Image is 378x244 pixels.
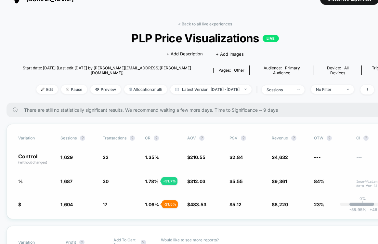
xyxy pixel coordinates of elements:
[124,85,167,94] span: Allocation: multi
[190,154,205,160] span: 210.55
[362,201,363,206] p: |
[267,87,293,92] div: sessions
[349,207,366,212] span: -58.95 %
[90,85,121,94] span: Preview
[263,35,279,42] p: LIVE
[229,154,243,160] span: $
[187,154,205,160] span: $
[316,87,342,92] div: No Filter
[234,68,244,73] span: other
[18,160,47,164] span: (without changes)
[80,136,85,141] button: ?
[166,51,203,57] span: + Add Description
[232,202,241,207] span: 5.12
[18,202,21,207] span: $
[275,202,288,207] span: 8,220
[145,202,159,207] span: 1.06 %
[175,88,179,91] img: calendar
[129,88,132,91] img: rebalance
[272,136,288,140] span: Revenue
[103,202,107,207] span: 17
[232,154,243,160] span: 2.84
[370,207,372,212] span: +
[187,136,196,140] span: AOV
[314,202,324,207] span: 23%
[241,136,246,141] button: ?
[103,154,109,160] span: 22
[275,179,287,184] span: 9,361
[66,88,69,91] img: end
[216,51,244,57] span: + Add Images
[60,154,73,160] span: 1,629
[363,136,369,141] button: ?
[232,179,243,184] span: 5.55
[18,154,54,165] p: Control
[187,202,206,207] span: $
[218,68,244,73] div: Pages:
[145,136,150,140] span: CR
[7,65,207,75] span: Start date: [DATE] (Last edit [DATE] by [PERSON_NAME][EMAIL_ADDRESS][PERSON_NAME][DOMAIN_NAME])
[161,177,177,185] div: + 31.7 %
[314,65,361,75] span: Device:
[190,179,205,184] span: 312.03
[18,136,54,141] span: Variation
[199,136,204,141] button: ?
[145,179,159,184] span: 1.78 %
[244,89,247,90] img: end
[18,179,23,184] span: %
[178,22,232,26] a: < Back to all live experiences
[255,85,262,94] span: |
[291,136,296,141] button: ?
[359,196,366,201] p: 0%
[103,179,109,184] span: 30
[297,89,300,90] img: end
[154,136,159,141] button: ?
[187,179,205,184] span: $
[162,200,178,208] div: - 21.5 %
[272,179,287,184] span: $
[272,154,288,160] span: $
[229,179,243,184] span: $
[229,136,238,140] span: PSV
[229,202,241,207] span: $
[190,202,206,207] span: 483.53
[60,202,73,207] span: 1,604
[170,85,252,94] span: Latest Version: [DATE] - [DATE]
[60,136,77,140] span: Sessions
[314,136,350,141] span: OTW
[314,154,321,160] span: ---
[41,88,45,91] img: edit
[61,85,87,94] span: Pause
[272,202,288,207] span: $
[145,154,159,160] span: 1.35 %
[314,179,324,184] span: 84%
[275,154,288,160] span: 4,632
[60,179,72,184] span: 1,687
[254,65,309,75] div: Audience:
[36,85,58,94] span: Edit
[273,65,300,75] span: Primary Audience
[103,136,126,140] span: Transactions
[130,136,135,141] button: ?
[330,65,349,75] span: all devices
[327,136,332,141] button: ?
[347,89,349,90] img: end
